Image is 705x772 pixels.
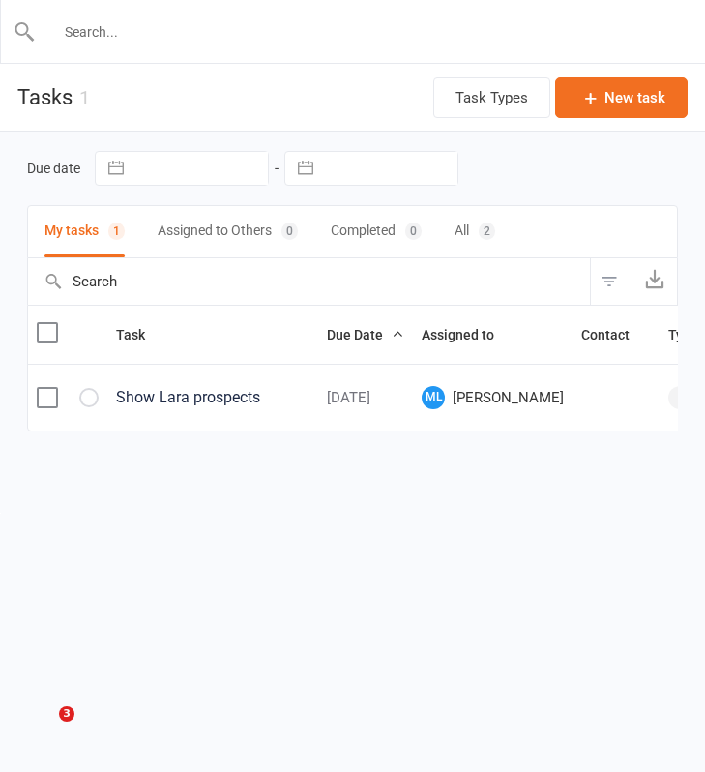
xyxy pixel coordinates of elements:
span: Assigned to [422,327,515,342]
div: [DATE] [327,390,404,406]
div: 0 [281,223,298,240]
span: 3 [59,706,74,722]
button: Assigned to Others0 [158,206,298,257]
span: Contact [581,327,651,342]
button: Task Types [433,77,550,118]
input: Search [28,258,590,305]
button: Contact [581,323,651,346]
button: All2 [455,206,495,257]
span: ML [422,386,445,409]
div: 1 [79,86,90,109]
div: Show Lara prospects [116,388,309,407]
label: Due date [27,161,80,176]
button: Assigned to [422,323,515,346]
input: Search... [36,18,671,45]
button: Completed0 [331,206,422,257]
span: Due Date [327,327,404,342]
button: Due Date [327,323,404,346]
div: 0 [405,223,422,240]
iframe: Intercom live chat [19,706,66,753]
div: 1 [108,223,125,240]
button: My tasks1 [44,206,125,257]
span: Task [116,327,166,342]
div: 2 [479,223,495,240]
button: Task [116,323,166,346]
button: New task [555,77,688,118]
span: [PERSON_NAME] [422,386,564,409]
